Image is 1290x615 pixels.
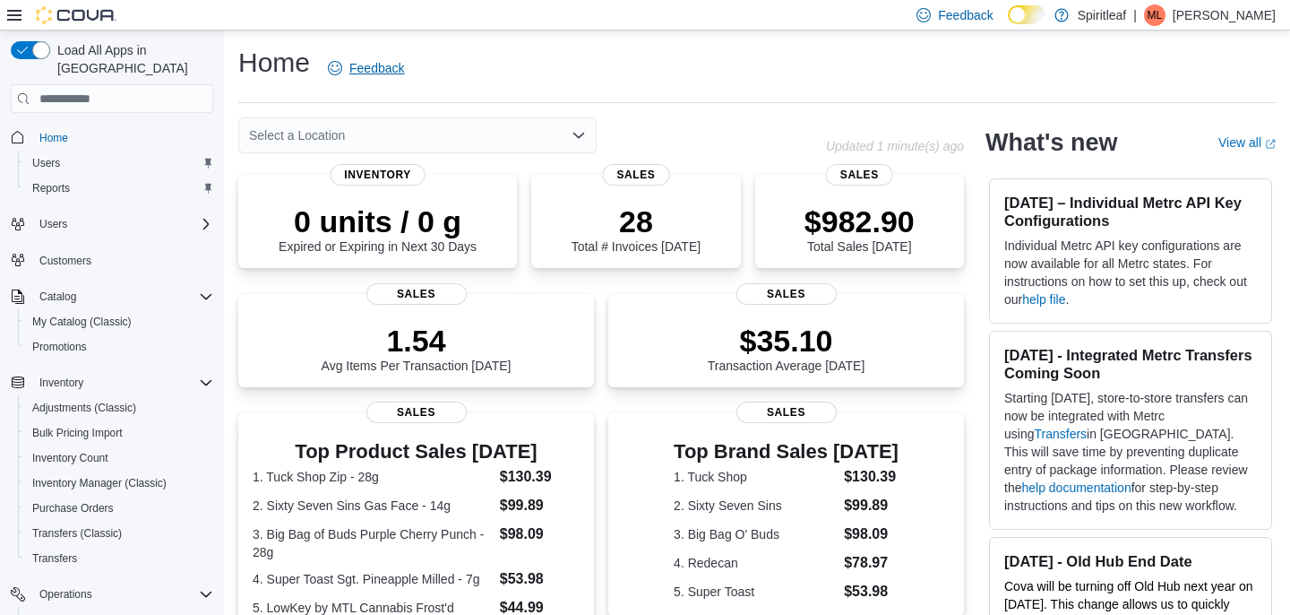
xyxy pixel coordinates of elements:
[25,422,213,444] span: Bulk Pricing Import
[32,213,74,235] button: Users
[1008,5,1045,24] input: Dark Mode
[18,546,220,571] button: Transfers
[279,204,477,239] p: 0 units / 0 g
[1022,292,1065,307] a: help file
[349,59,404,77] span: Feedback
[25,472,213,494] span: Inventory Manager (Classic)
[4,370,220,395] button: Inventory
[321,50,411,86] a: Feedback
[500,466,580,488] dd: $130.39
[25,447,116,469] a: Inventory Count
[674,497,837,515] dt: 2. Sixty Seven Sins
[330,164,426,186] span: Inventory
[844,524,899,545] dd: $98.09
[826,164,893,186] span: Sales
[25,178,77,199] a: Reports
[32,584,213,605] span: Operations
[25,498,213,519] span: Purchase Orders
[1078,4,1126,26] p: Spiritleaf
[39,254,91,268] span: Customers
[279,204,477,254] div: Expired or Expiring in Next 30 Days
[4,582,220,607] button: Operations
[39,290,76,304] span: Catalog
[18,420,220,446] button: Bulk Pricing Import
[674,441,899,463] h3: Top Brand Sales [DATE]
[18,334,220,359] button: Promotions
[39,131,68,145] span: Home
[804,204,915,239] p: $982.90
[366,402,467,423] span: Sales
[32,584,99,605] button: Operations
[36,6,116,24] img: Cova
[25,311,139,333] a: My Catalog (Classic)
[674,554,837,572] dt: 4. Redecan
[253,441,580,463] h3: Top Product Sales [DATE]
[32,286,213,307] span: Catalog
[1144,4,1165,26] div: Malcolm L
[39,587,92,602] span: Operations
[1148,4,1163,26] span: ML
[32,249,213,272] span: Customers
[804,204,915,254] div: Total Sales [DATE]
[1004,237,1257,308] p: Individual Metrc API key configurations are now available for all Metrc states. For instructions ...
[25,548,213,569] span: Transfers
[844,581,899,602] dd: $53.98
[32,127,75,149] a: Home
[25,422,130,444] a: Bulk Pricing Import
[18,151,220,176] button: Users
[736,283,837,305] span: Sales
[1265,139,1276,150] svg: External link
[32,451,108,465] span: Inventory Count
[25,523,129,544] a: Transfers (Classic)
[18,309,220,334] button: My Catalog (Classic)
[32,286,83,307] button: Catalog
[1004,194,1257,230] h3: [DATE] – Individual Metrc API Key Configurations
[39,376,83,390] span: Inventory
[32,372,213,394] span: Inventory
[25,311,213,333] span: My Catalog (Classic)
[32,372,90,394] button: Inventory
[18,521,220,546] button: Transfers (Classic)
[4,247,220,273] button: Customers
[708,323,865,359] p: $35.10
[25,498,121,519] a: Purchase Orders
[708,323,865,373] div: Transaction Average [DATE]
[366,283,467,305] span: Sales
[1021,481,1131,495] a: help documentation
[736,402,837,423] span: Sales
[1008,24,1009,25] span: Dark Mode
[253,468,493,486] dt: 1. Tuck Shop Zip - 28g
[253,497,493,515] dt: 2. Sixty Seven Sins Gas Face - 14g
[572,128,586,143] button: Open list of options
[500,524,580,545] dd: $98.09
[25,336,94,358] a: Promotions
[25,152,67,174] a: Users
[32,501,114,515] span: Purchase Orders
[18,395,220,420] button: Adjustments (Classic)
[844,466,899,488] dd: $130.39
[322,323,512,373] div: Avg Items Per Transaction [DATE]
[938,6,993,24] span: Feedback
[674,525,837,543] dt: 3. Big Bag O' Buds
[25,397,213,419] span: Adjustments (Classic)
[32,401,136,415] span: Adjustments (Classic)
[18,471,220,496] button: Inventory Manager (Classic)
[32,340,87,354] span: Promotions
[1004,552,1257,570] h3: [DATE] - Old Hub End Date
[25,472,174,494] a: Inventory Manager (Classic)
[25,336,213,358] span: Promotions
[25,397,143,419] a: Adjustments (Classic)
[322,323,512,359] p: 1.54
[32,551,77,566] span: Transfers
[18,496,220,521] button: Purchase Orders
[25,447,213,469] span: Inventory Count
[50,41,213,77] span: Load All Apps in [GEOGRAPHIC_DATA]
[25,523,213,544] span: Transfers (Classic)
[1218,135,1276,150] a: View allExternal link
[32,181,70,195] span: Reports
[32,526,122,541] span: Transfers (Classic)
[1173,4,1276,26] p: [PERSON_NAME]
[572,204,701,239] p: 28
[602,164,669,186] span: Sales
[1004,389,1257,515] p: Starting [DATE], store-to-store transfers can now be integrated with Metrc using in [GEOGRAPHIC_D...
